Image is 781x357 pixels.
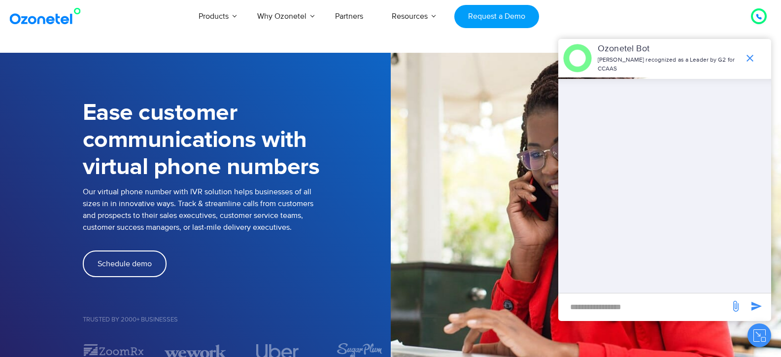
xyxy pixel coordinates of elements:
[563,44,592,72] img: header
[563,298,725,316] div: new-msg-input
[83,100,391,181] h1: Ease customer communications with virtual phone numbers
[98,260,152,268] span: Schedule demo
[598,56,739,73] p: [PERSON_NAME] recognized as a Leader by G2 for CCAAS
[740,48,760,68] span: end chat or minimize
[726,296,746,316] span: send message
[83,186,391,233] p: Our virtual phone number with IVR solution helps businesses of all sizes in in innovative ways. T...
[747,296,766,316] span: send message
[454,5,539,28] a: Request a Demo
[598,42,739,56] p: Ozonetel Bot
[747,323,771,347] button: Close chat
[83,317,391,323] h5: Trusted by 2000+ Businesses
[83,250,167,277] a: Schedule demo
